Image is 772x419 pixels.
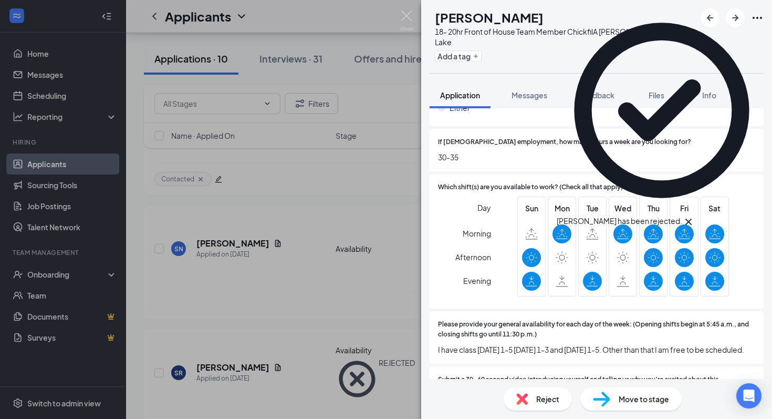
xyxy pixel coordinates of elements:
[557,5,767,216] svg: CheckmarkCircle
[552,202,571,214] span: Mon
[438,137,691,147] span: If [DEMOGRAPHIC_DATA] employment, how many hours a week are you looking for?
[473,53,479,59] svg: Plus
[512,90,547,100] span: Messages
[450,102,470,114] span: Either
[477,202,491,213] span: Day
[435,26,695,47] div: 18- 20hr Front of House Team Member ChickfilA [PERSON_NAME] at Totem Lake
[455,248,491,267] span: Afternoon
[682,216,695,228] svg: Cross
[522,202,541,214] span: Sun
[435,50,482,62] button: PlusAdd a tag
[463,224,491,243] span: Morning
[435,8,544,26] h1: [PERSON_NAME]
[438,344,755,355] span: I have class [DATE] 1-5 [DATE] 1-3 and [DATE] 1-5. Other than that I am free to be scheduled.
[536,393,559,405] span: Reject
[463,271,491,290] span: Evening
[557,216,682,228] div: [PERSON_NAME] has been rejected.
[438,182,623,192] span: Which shift(s) are you available to work? (Check all that apply)
[619,393,669,405] span: Move to stage
[438,375,755,395] span: Submit a 30–60 second video introducing yourself and telling us why you’re excited about this opp...
[438,320,755,340] span: Please provide your general availability for each day of the week: (Opening shifts begin at 5:45 ...
[736,383,761,408] div: Open Intercom Messenger
[438,151,755,163] span: 30-35
[440,90,480,100] span: Application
